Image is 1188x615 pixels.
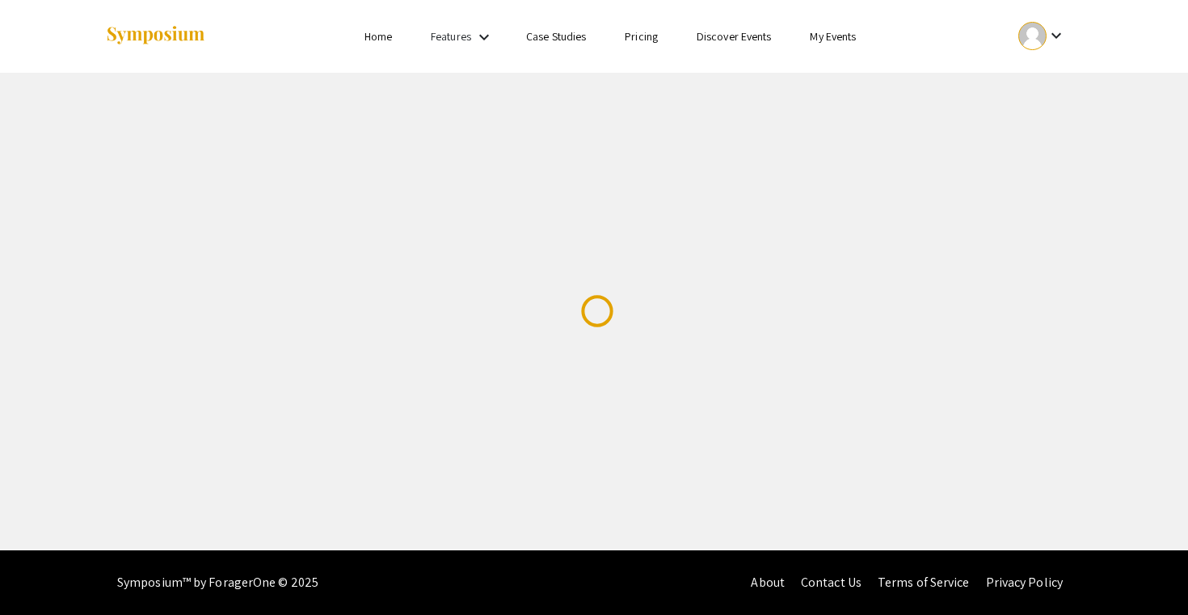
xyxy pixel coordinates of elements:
a: Contact Us [801,574,862,591]
a: Privacy Policy [986,574,1063,591]
mat-icon: Expand Features list [474,27,494,47]
mat-icon: Expand account dropdown [1047,26,1066,45]
a: Discover Events [697,29,772,44]
a: Pricing [625,29,658,44]
button: Expand account dropdown [1001,18,1083,54]
a: Case Studies [526,29,586,44]
a: About [751,574,785,591]
a: My Events [810,29,856,44]
a: Terms of Service [878,574,970,591]
a: Features [431,29,471,44]
a: Home [364,29,392,44]
div: Symposium™ by ForagerOne © 2025 [117,550,318,615]
img: Symposium by ForagerOne [105,25,206,47]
